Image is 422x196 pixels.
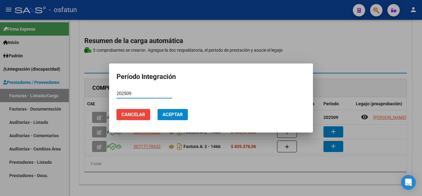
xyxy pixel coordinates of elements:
button: Aceptar [158,109,188,120]
button: Cancelar [116,109,150,120]
span: Aceptar [162,112,183,117]
div: Open Intercom Messenger [401,175,416,190]
span: Cancelar [121,112,145,117]
h2: Período Integración [116,71,306,83]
